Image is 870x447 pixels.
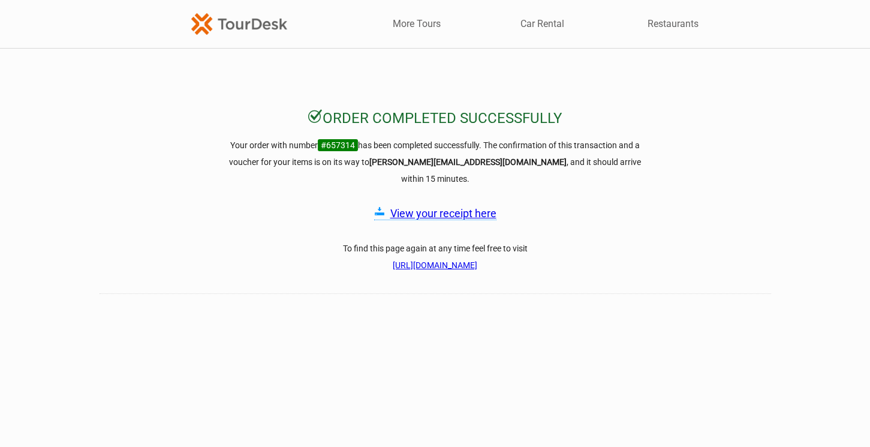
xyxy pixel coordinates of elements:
[318,139,358,151] span: #657314
[520,17,564,31] a: Car Rental
[219,137,651,187] h3: Your order with number has been completed successfully. The confirmation of this transaction and ...
[393,17,441,31] a: More Tours
[369,157,567,167] strong: [PERSON_NAME][EMAIL_ADDRESS][DOMAIN_NAME]
[390,207,496,220] a: View your receipt here
[191,13,287,34] img: TourDesk-logo-td-orange-v1.png
[219,240,651,274] h3: To find this page again at any time feel free to visit
[648,17,699,31] a: Restaurants
[393,260,477,270] a: [URL][DOMAIN_NAME]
